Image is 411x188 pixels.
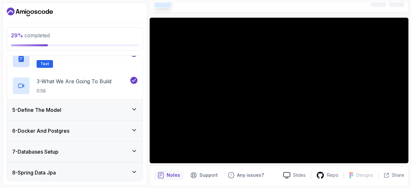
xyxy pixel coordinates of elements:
p: Designs [356,172,373,178]
a: Slides [278,172,311,179]
span: Text [40,61,49,67]
h3: 8 - Spring Data Jpa [12,169,56,176]
p: 3 - What We Are Going To Build [37,77,111,85]
p: Any issues? [237,172,264,178]
p: Repo [327,172,338,178]
iframe: 1 - Model [150,18,408,163]
button: 3-What We Are Going To Build0:58 [12,77,137,95]
h3: 6 - Docker And Postgres [12,127,69,135]
p: Slides [293,172,306,178]
a: Repo [311,171,344,179]
button: 2-List of AnnotationsText [12,50,137,68]
button: notes button [154,170,184,180]
button: 8-Spring Data Jpa [7,162,143,183]
button: Support button [187,170,222,180]
span: 29 % [11,32,23,39]
h3: 7 - Databases Setup [12,148,58,156]
button: Share [378,172,404,178]
a: Dashboard [7,7,53,17]
p: 0:58 [37,88,111,94]
p: Notes [167,172,180,178]
button: 7-Databases Setup [7,141,143,162]
button: 5-Define The Model [7,100,143,120]
span: completed [11,32,50,39]
button: 6-Docker And Postgres [7,121,143,141]
button: Feedback button [224,170,268,180]
h3: 5 - Define The Model [12,106,61,114]
p: Share [392,172,404,178]
p: Support [199,172,218,178]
